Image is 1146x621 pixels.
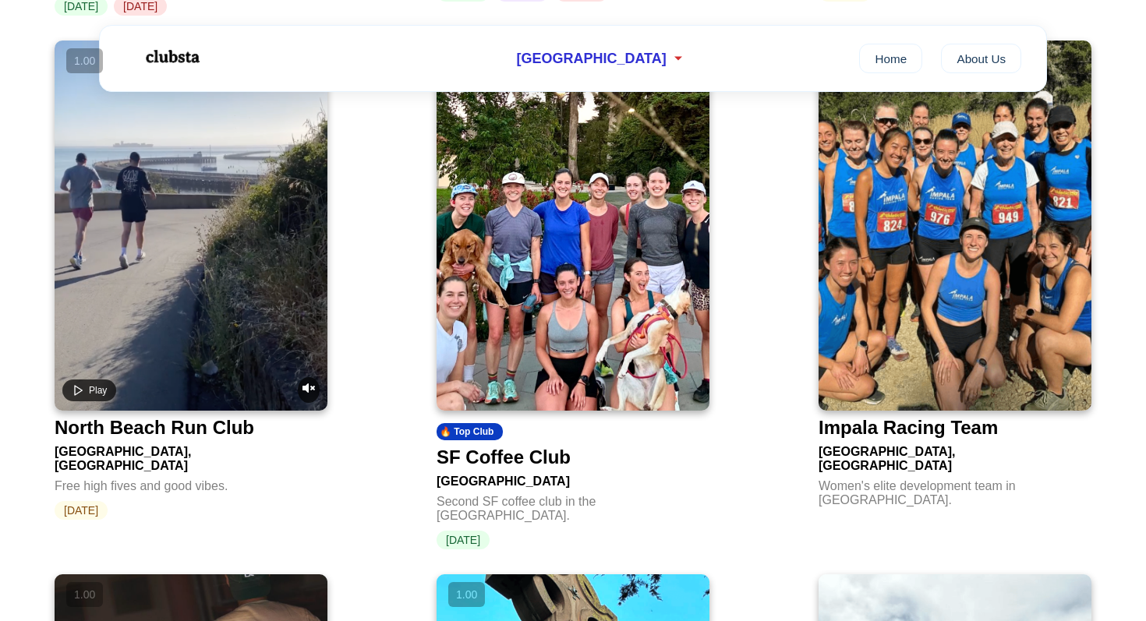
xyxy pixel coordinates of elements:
[819,417,998,439] div: Impala Racing Team
[819,439,1091,473] div: [GEOGRAPHIC_DATA], [GEOGRAPHIC_DATA]
[298,377,320,403] button: Unmute video
[819,41,1091,515] a: Impala Racing TeamImpala Racing Team[GEOGRAPHIC_DATA], [GEOGRAPHIC_DATA]Women's elite development...
[437,489,709,523] div: Second SF coffee club in the [GEOGRAPHIC_DATA].
[437,41,709,549] a: SF Coffee Club🔥 Top ClubSF Coffee Club[GEOGRAPHIC_DATA]Second SF coffee club in the [GEOGRAPHIC_D...
[819,41,1091,411] img: Impala Racing Team
[55,41,327,520] a: Play videoUnmute videoNorth Beach Run Club[GEOGRAPHIC_DATA], [GEOGRAPHIC_DATA]Free high fives and...
[437,531,490,549] span: [DATE]
[437,468,709,489] div: [GEOGRAPHIC_DATA]
[55,417,254,439] div: North Beach Run Club
[941,44,1021,73] a: About Us
[819,473,1091,507] div: Women's elite development team in [GEOGRAPHIC_DATA].
[859,44,922,73] a: Home
[516,51,666,67] span: [GEOGRAPHIC_DATA]
[55,501,108,520] span: [DATE]
[437,41,709,411] img: SF Coffee Club
[125,37,218,76] img: Logo
[437,446,571,468] div: SF Coffee Club
[55,473,327,493] div: Free high fives and good vibes.
[437,423,503,440] div: 🔥 Top Club
[89,385,107,396] span: Play
[62,379,116,401] button: Play video
[55,439,327,473] div: [GEOGRAPHIC_DATA], [GEOGRAPHIC_DATA]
